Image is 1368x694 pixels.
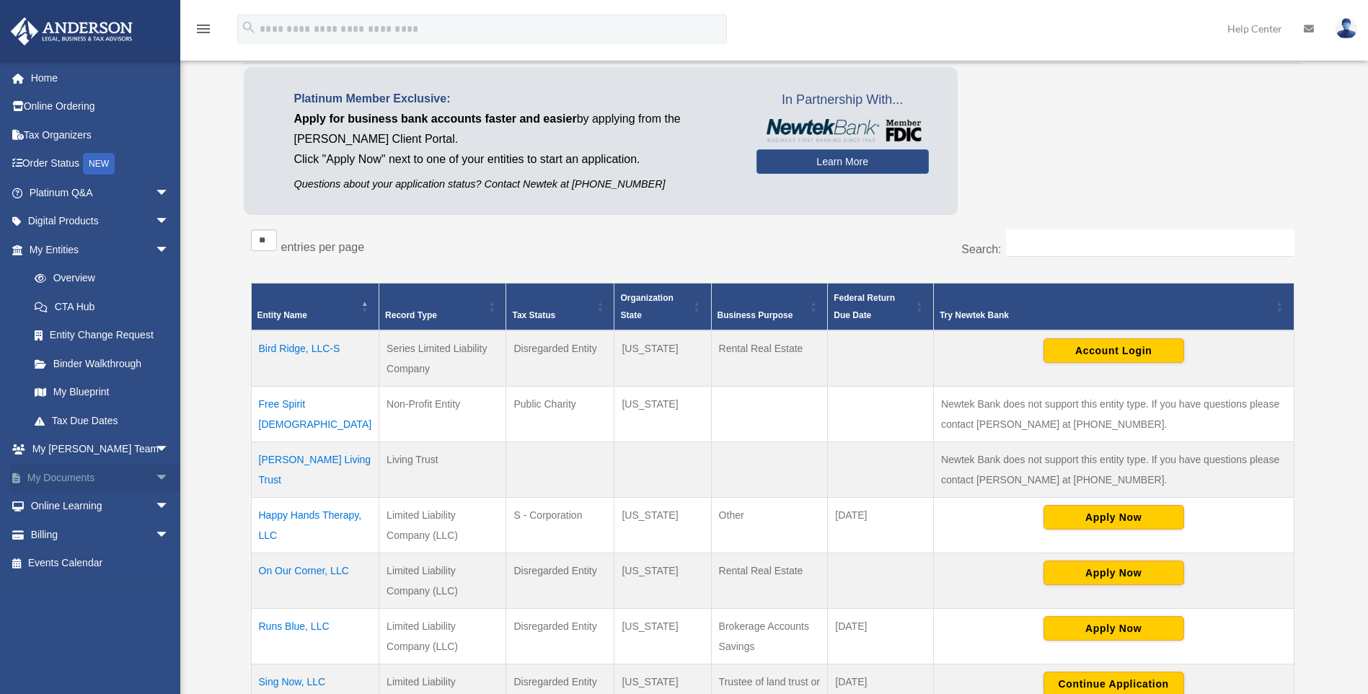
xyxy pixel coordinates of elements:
[506,608,614,664] td: Disregarded Entity
[379,442,506,497] td: Living Trust
[711,283,828,330] th: Business Purpose: Activate to sort
[20,264,177,293] a: Overview
[379,608,506,664] td: Limited Liability Company (LLC)
[155,207,184,237] span: arrow_drop_down
[506,497,614,553] td: S - Corporation
[294,149,735,170] p: Click "Apply Now" next to one of your entities to start an application.
[614,283,711,330] th: Organization State: Activate to sort
[506,283,614,330] th: Tax Status: Activate to sort
[711,497,828,553] td: Other
[512,310,555,320] span: Tax Status
[294,113,577,125] span: Apply for business bank accounts faster and easier
[961,243,1001,255] label: Search:
[251,330,379,387] td: Bird Ridge, LLC-S
[251,497,379,553] td: Happy Hands Therapy, LLC
[614,608,711,664] td: [US_STATE]
[251,553,379,608] td: On Our Corner, LLC
[379,553,506,608] td: Limited Liability Company (LLC)
[379,283,506,330] th: Record Type: Activate to sort
[20,406,184,435] a: Tax Due Dates
[20,378,184,407] a: My Blueprint
[195,20,212,38] i: menu
[257,310,307,320] span: Entity Name
[614,330,711,387] td: [US_STATE]
[933,283,1294,330] th: Try Newtek Bank : Activate to sort
[711,330,828,387] td: Rental Real Estate
[1043,561,1184,585] button: Apply Now
[241,19,257,35] i: search
[83,153,115,175] div: NEW
[10,549,191,578] a: Events Calendar
[10,235,184,264] a: My Entitiesarrow_drop_down
[1043,338,1184,363] button: Account Login
[251,608,379,664] td: Runs Blue, LLC
[933,386,1294,442] td: Newtek Bank does not support this entity type. If you have questions please contact [PERSON_NAME]...
[294,109,735,149] p: by applying from the [PERSON_NAME] Client Portal.
[828,497,934,553] td: [DATE]
[940,307,1272,324] div: Try Newtek Bank
[711,553,828,608] td: Rental Real Estate
[6,17,137,45] img: Anderson Advisors Platinum Portal
[155,235,184,265] span: arrow_drop_down
[385,310,437,320] span: Record Type
[506,553,614,608] td: Disregarded Entity
[10,92,191,121] a: Online Ordering
[10,207,191,236] a: Digital Productsarrow_drop_down
[834,293,895,320] span: Federal Return Due Date
[756,149,929,174] a: Learn More
[251,386,379,442] td: Free Spirit [DEMOGRAPHIC_DATA]
[155,178,184,208] span: arrow_drop_down
[379,386,506,442] td: Non-Profit Entity
[506,386,614,442] td: Public Charity
[10,520,191,549] a: Billingarrow_drop_down
[10,178,191,207] a: Platinum Q&Aarrow_drop_down
[506,330,614,387] td: Disregarded Entity
[10,63,191,92] a: Home
[614,553,711,608] td: [US_STATE]
[379,330,506,387] td: Series Limited Liability Company
[1043,505,1184,530] button: Apply Now
[251,442,379,497] td: [PERSON_NAME] Living Trust
[10,435,191,464] a: My [PERSON_NAME] Teamarrow_drop_down
[155,435,184,465] span: arrow_drop_down
[294,175,735,193] p: Questions about your application status? Contact Newtek at [PHONE_NUMBER]
[294,89,735,109] p: Platinum Member Exclusive:
[10,120,191,149] a: Tax Organizers
[1336,18,1357,39] img: User Pic
[10,492,191,521] a: Online Learningarrow_drop_down
[379,497,506,553] td: Limited Liability Company (LLC)
[1043,344,1184,356] a: Account Login
[281,241,365,253] label: entries per page
[933,442,1294,497] td: Newtek Bank does not support this entity type. If you have questions please contact [PERSON_NAME]...
[10,463,191,492] a: My Documentsarrow_drop_down
[614,386,711,442] td: [US_STATE]
[20,292,184,321] a: CTA Hub
[155,520,184,550] span: arrow_drop_down
[1043,616,1184,641] button: Apply Now
[614,497,711,553] td: [US_STATE]
[251,283,379,330] th: Entity Name: Activate to invert sorting
[20,349,184,378] a: Binder Walkthrough
[828,283,934,330] th: Federal Return Due Date: Activate to sort
[718,310,793,320] span: Business Purpose
[620,293,673,320] span: Organization State
[155,463,184,493] span: arrow_drop_down
[10,149,191,179] a: Order StatusNEW
[828,608,934,664] td: [DATE]
[20,321,184,350] a: Entity Change Request
[711,608,828,664] td: Brokerage Accounts Savings
[195,25,212,38] a: menu
[764,119,922,142] img: NewtekBankLogoSM.png
[155,492,184,522] span: arrow_drop_down
[756,89,929,112] span: In Partnership With...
